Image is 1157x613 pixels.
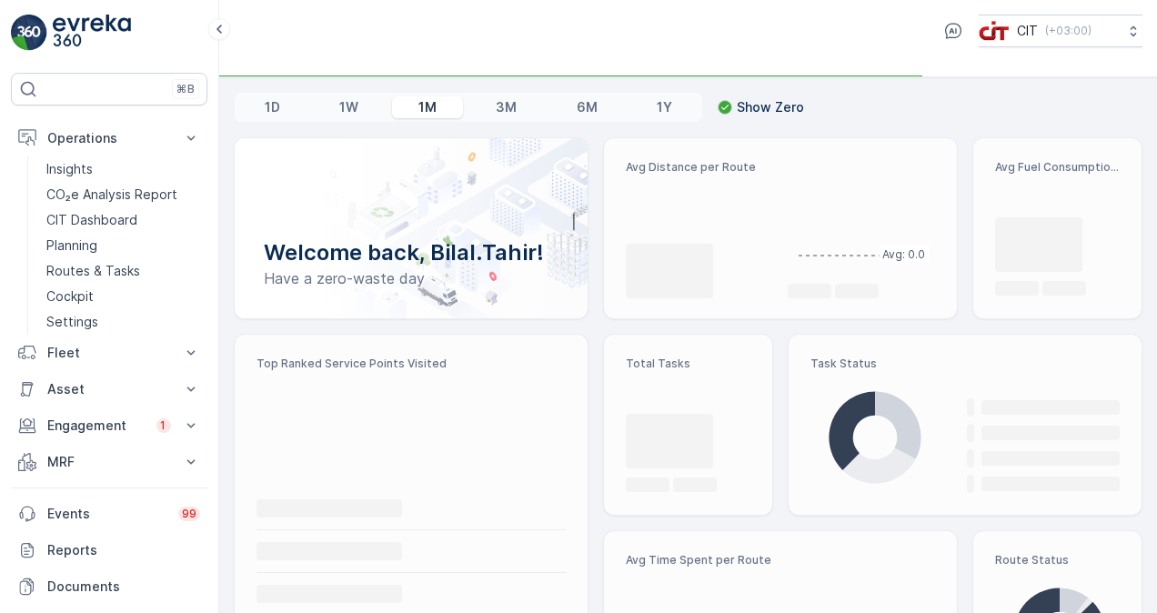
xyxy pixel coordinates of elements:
p: Operations [47,129,171,147]
p: Route Status [995,553,1120,568]
img: logo [11,15,47,51]
a: CO₂e Analysis Report [39,182,207,207]
button: Asset [11,371,207,407]
p: Task Status [810,357,1120,371]
p: Avg Time Spent per Route [626,553,774,568]
p: Top Ranked Service Points Visited [257,357,566,371]
p: Reports [47,541,200,559]
p: CIT Dashboard [46,211,137,229]
a: Settings [39,309,207,335]
p: CIT [1017,22,1038,40]
a: Documents [11,568,207,605]
p: Welcome back, Bilal.Tahir! [264,238,558,267]
p: Engagement [47,417,146,435]
p: 99 [182,507,196,521]
p: Routes & Tasks [46,262,140,280]
p: 1W [339,98,358,116]
p: Settings [46,313,98,331]
a: Events99 [11,496,207,532]
p: Events [47,505,167,523]
p: Cockpit [46,287,94,306]
p: ( +03:00 ) [1045,24,1092,38]
a: Planning [39,233,207,258]
p: Insights [46,160,93,178]
p: 3M [496,98,517,116]
button: Operations [11,120,207,156]
p: ⌘B [176,82,195,96]
p: 1Y [657,98,672,116]
a: Routes & Tasks [39,258,207,284]
p: MRF [47,453,171,471]
a: Reports [11,532,207,568]
a: Cockpit [39,284,207,309]
p: 1D [265,98,280,116]
p: Have a zero-waste day [264,267,558,289]
p: Avg Distance per Route [626,160,773,175]
p: 1M [418,98,437,116]
img: cit-logo_pOk6rL0.png [979,21,1010,41]
img: logo_light-DOdMpM7g.png [53,15,131,51]
a: Insights [39,156,207,182]
button: CIT(+03:00) [979,15,1142,47]
p: Avg Fuel Consumption per Route [995,160,1120,175]
p: Fleet [47,344,171,362]
p: Planning [46,236,97,255]
p: Asset [47,380,171,398]
p: 6M [577,98,598,116]
button: MRF [11,444,207,480]
button: Fleet [11,335,207,371]
p: CO₂e Analysis Report [46,186,177,204]
p: Total Tasks [626,357,750,371]
a: CIT Dashboard [39,207,207,233]
button: Engagement1 [11,407,207,444]
p: 1 [160,418,167,433]
p: Documents [47,578,200,596]
p: Show Zero [737,98,804,116]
